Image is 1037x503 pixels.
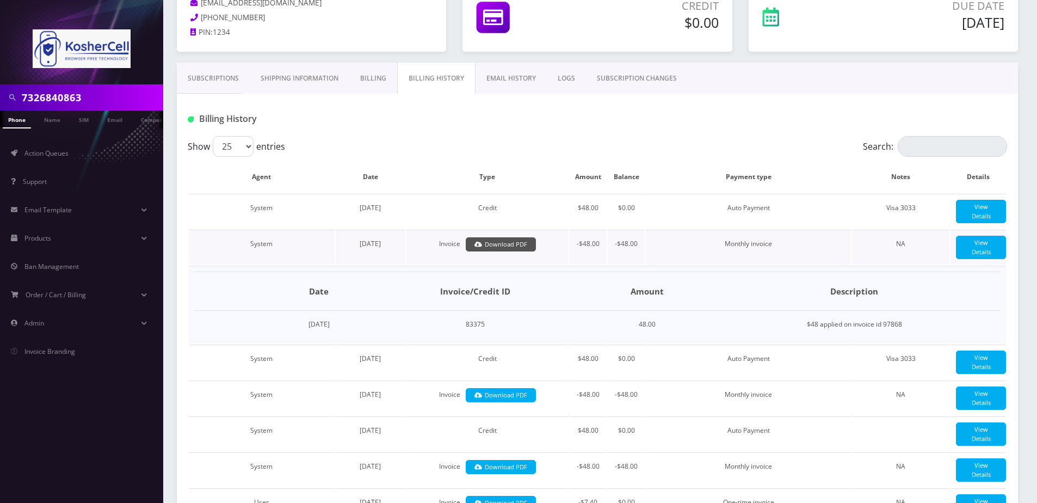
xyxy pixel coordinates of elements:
input: Search: [898,136,1007,157]
td: -$48.00 [608,230,645,265]
th: Date [336,161,405,193]
td: Credit [406,345,569,379]
span: Ban Management [24,262,79,271]
a: Download PDF [466,388,536,403]
h5: [DATE] [848,14,1004,30]
td: $0.00 [608,416,645,451]
td: -$48.00 [608,381,645,415]
a: Shipping Information [250,63,349,94]
h1: Billing History [188,114,450,124]
td: -$48.00 [569,452,607,487]
a: LOGS [547,63,586,94]
span: [DATE] [360,462,381,471]
th: Agent [189,161,335,193]
a: Download PDF [466,237,536,252]
a: Name [39,111,66,127]
span: 1234 [213,27,230,37]
th: Description [708,272,1001,311]
th: Type [406,161,569,193]
th: Details [950,161,1006,193]
td: NA [852,230,949,265]
td: System [189,230,335,265]
td: System [189,194,335,229]
span: Invoice Branding [24,347,75,356]
th: Amount [587,272,708,311]
a: Billing [349,63,397,94]
td: NA [852,381,949,415]
a: Billing History [397,63,476,94]
span: Order / Cart / Billing [26,290,86,299]
th: Amount [569,161,607,193]
a: SUBSCRIPTION CHANGES [586,63,688,94]
td: Monthly invoice [646,230,851,265]
label: Show entries [188,136,285,157]
th: Notes [852,161,949,193]
span: Email Template [24,205,72,214]
td: Auto Payment [646,345,851,379]
a: View Details [956,458,1006,482]
span: Action Queues [24,149,69,158]
td: $48.00 [569,194,607,229]
td: $48 applied on invoice id 97868 [708,311,1001,339]
td: Visa 3033 [852,194,949,229]
h5: $0.00 [584,14,718,30]
td: Credit [406,194,569,229]
a: View Details [956,236,1006,259]
label: Search: [863,136,1007,157]
td: Credit [406,416,569,451]
th: Invoice/Credit ID [363,272,587,311]
span: Products [24,234,51,243]
a: View Details [956,200,1006,223]
td: 48.00 [587,311,708,339]
td: $48.00 [569,345,607,379]
td: $0.00 [608,194,645,229]
td: Invoice [406,230,569,265]
a: EMAIL HISTORY [476,63,547,94]
a: Email [102,111,128,127]
span: [DATE] [360,239,381,248]
td: System [189,381,335,415]
td: Monthly invoice [646,452,851,487]
td: Invoice [406,452,569,487]
td: -$48.00 [569,381,607,415]
td: [DATE] [275,311,363,339]
td: Visa 3033 [852,345,949,379]
a: Download PDF [466,460,536,475]
th: Payment type [646,161,851,193]
a: SIM [73,111,94,127]
td: System [189,452,335,487]
a: View Details [956,422,1006,446]
th: Balance [608,161,645,193]
a: Phone [3,111,31,128]
td: -$48.00 [608,452,645,487]
td: Auto Payment [646,194,851,229]
td: System [189,416,335,451]
span: Support [23,177,47,186]
a: View Details [956,351,1006,374]
span: [DATE] [360,203,381,212]
a: PIN: [190,27,213,38]
td: System [189,345,335,379]
input: Search in Company [22,87,161,108]
td: 83375 [363,311,587,339]
th: Date [275,272,363,311]
img: KosherCell [33,29,131,68]
span: [DATE] [360,354,381,363]
a: View Details [956,387,1006,410]
td: Monthly invoice [646,381,851,415]
select: Showentries [213,136,254,157]
td: Invoice [406,381,569,415]
td: -$48.00 [569,230,607,265]
td: NA [852,452,949,487]
span: Admin [24,318,44,328]
a: Company [135,111,172,127]
span: [DATE] [360,426,381,435]
td: Auto Payment [646,416,851,451]
span: [DATE] [360,390,381,399]
span: [PHONE_NUMBER] [201,13,265,22]
td: $0.00 [608,345,645,379]
a: Subscriptions [177,63,250,94]
td: $48.00 [569,416,607,451]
